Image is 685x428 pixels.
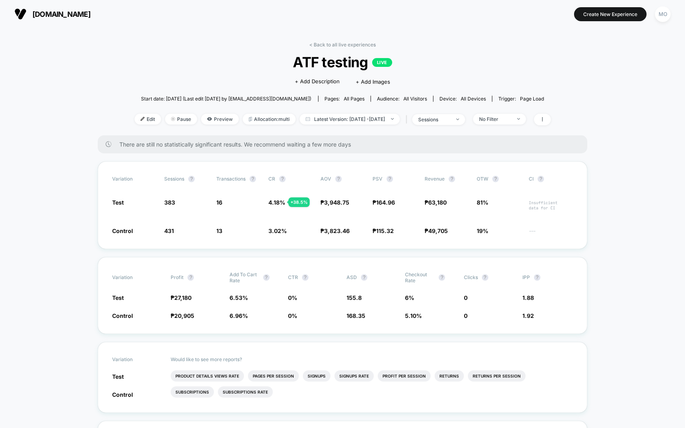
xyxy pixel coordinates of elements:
li: Signups [303,370,330,382]
span: Clicks [464,274,478,280]
span: ₱ [373,227,394,234]
span: 0 [464,312,467,319]
img: calendar [306,117,310,121]
span: 6.96 % [230,312,248,319]
span: Device: [433,96,492,102]
span: Latest Version: [DATE] - [DATE] [300,114,400,125]
span: Revenue [425,176,445,182]
span: 3,823.46 [324,227,350,234]
div: Trigger: [498,96,544,102]
li: Product Details Views Rate [171,370,244,382]
li: Returns [435,370,464,382]
span: Edit [135,114,161,125]
span: Page Load [520,96,544,102]
button: ? [534,274,540,281]
div: No Filter [479,116,511,122]
div: Pages: [324,96,365,102]
span: 1.92 [522,312,534,319]
span: 13 [216,227,222,234]
span: + Add Description [295,78,340,86]
span: Sessions [164,176,184,182]
span: 4.18 % [268,199,285,206]
button: ? [187,274,194,281]
span: 6.53 % [230,294,248,301]
span: 3,948.75 [324,199,349,206]
span: 115.32 [376,227,394,234]
li: Pages Per Session [248,370,299,382]
span: CI [529,176,573,182]
div: sessions [418,117,450,123]
span: 0 % [288,312,297,319]
span: all pages [344,96,365,102]
span: 19% [477,227,488,234]
span: Variation [112,356,156,362]
button: ? [492,176,499,182]
img: end [456,119,459,120]
img: end [391,118,394,120]
span: IPP [522,274,530,280]
div: + 38.5 % [288,197,310,207]
span: Transactions [216,176,246,182]
span: 0 [464,294,467,301]
span: 20,905 [174,312,194,319]
span: CTR [288,274,298,280]
span: 431 [164,227,174,234]
span: OTW [477,176,521,182]
span: ASD [347,274,357,280]
span: | [404,114,412,125]
span: Test [112,373,124,380]
span: ATF testing [155,54,530,70]
img: edit [141,117,145,121]
span: Preview [201,114,239,125]
img: end [171,117,175,121]
span: Control [112,312,133,319]
span: Test [112,199,124,206]
p: LIVE [372,58,392,67]
span: 168.35 [347,312,365,319]
li: Profit Per Session [378,370,431,382]
button: MO [653,6,673,22]
img: Visually logo [14,8,26,20]
button: ? [263,274,270,281]
span: 63,180 [428,199,447,206]
span: All Visitors [403,96,427,102]
span: Insufficient data for CI [529,200,573,211]
img: rebalance [249,117,252,121]
span: ₱ [320,227,350,234]
button: ? [302,274,308,281]
button: ? [361,274,367,281]
span: ₱ [425,227,448,234]
div: Audience: [377,96,427,102]
span: Variation [112,271,156,283]
span: There are still no statistically significant results. We recommend waiting a few more days [119,141,571,148]
span: 6 % [405,294,414,301]
span: Add To Cart Rate [230,271,259,283]
span: Start date: [DATE] (Last edit [DATE] by [EMAIL_ADDRESS][DOMAIN_NAME]) [141,96,311,102]
span: all devices [461,96,486,102]
button: ? [250,176,256,182]
span: 383 [164,199,175,206]
span: Pause [165,114,197,125]
button: ? [482,274,488,281]
span: 0 % [288,294,297,301]
li: Returns Per Session [468,370,526,382]
span: Control [112,391,133,398]
p: Would like to see more reports? [171,356,573,362]
button: ? [387,176,393,182]
span: 3.02 % [268,227,287,234]
span: Variation [112,176,156,182]
div: MO [655,6,671,22]
span: 155.8 [347,294,362,301]
button: ? [335,176,342,182]
span: Allocation: multi [243,114,296,125]
span: PSV [373,176,383,182]
button: ? [279,176,286,182]
button: ? [449,176,455,182]
span: Profit [171,274,183,280]
span: 27,180 [174,294,191,301]
span: 49,705 [428,227,448,234]
button: ? [188,176,195,182]
span: 5.10 % [405,312,422,319]
span: ₱ [320,199,349,206]
span: AOV [320,176,331,182]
